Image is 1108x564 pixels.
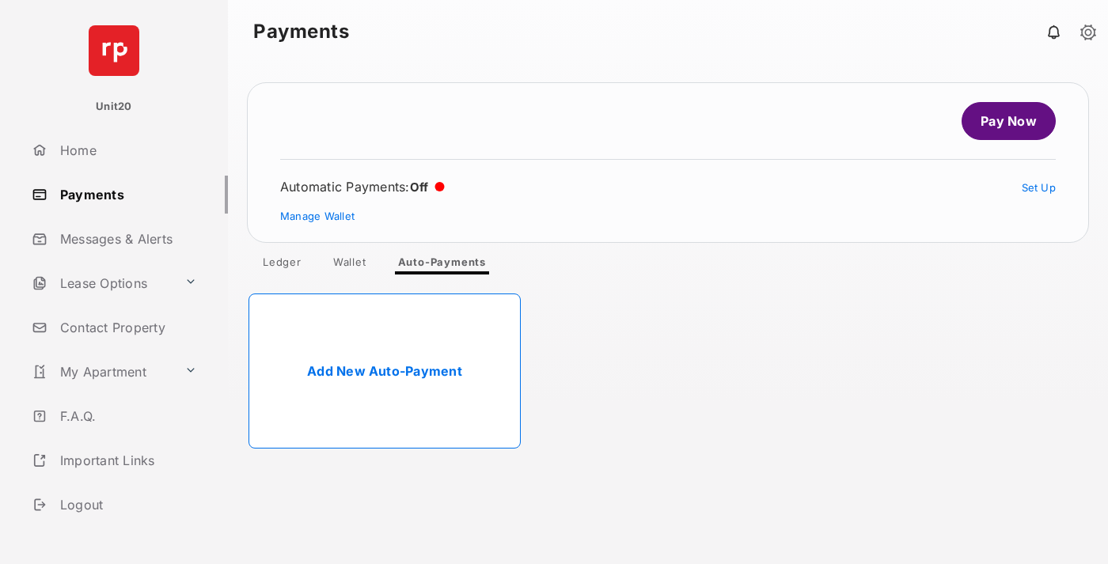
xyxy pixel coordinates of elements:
[280,210,355,222] a: Manage Wallet
[250,256,314,274] a: Ledger
[25,176,228,214] a: Payments
[280,179,445,195] div: Automatic Payments :
[25,441,203,479] a: Important Links
[25,486,228,524] a: Logout
[89,25,139,76] img: svg+xml;base64,PHN2ZyB4bWxucz0iaHR0cDovL3d3dy53My5vcmcvMjAwMC9zdmciIHdpZHRoPSI2NCIgaGVpZ2h0PSI2NC...
[25,131,228,169] a: Home
[96,99,132,115] p: Unit20
[25,220,228,258] a: Messages & Alerts
[321,256,379,274] a: Wallet
[253,22,349,41] strong: Payments
[25,264,178,302] a: Lease Options
[385,256,499,274] a: Auto-Payments
[410,180,429,195] span: Off
[1022,181,1057,194] a: Set Up
[249,293,521,449] a: Add New Auto-Payment
[25,353,178,391] a: My Apartment
[25,397,228,435] a: F.A.Q.
[25,308,228,346] a: Contact Property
